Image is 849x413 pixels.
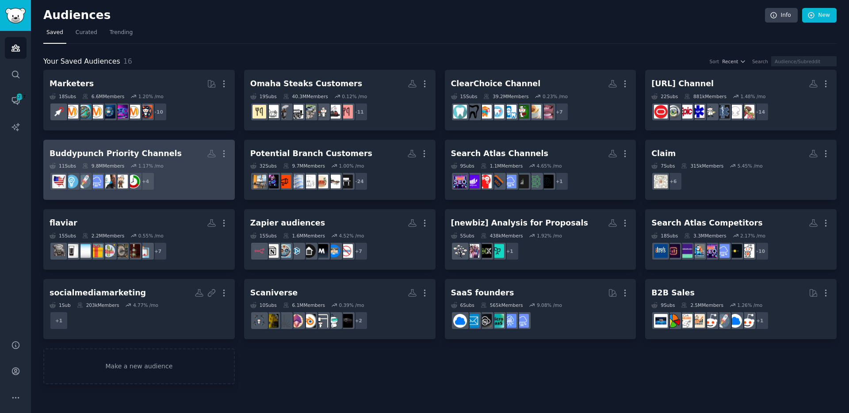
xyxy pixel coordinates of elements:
img: startups [716,314,730,328]
div: + 4 [136,172,155,191]
div: 11 Sub s [50,163,76,169]
div: 5 Sub s [451,233,474,239]
img: GiftIdeas [89,244,103,258]
div: 32 Sub s [250,163,277,169]
img: seo_saas [515,175,529,188]
span: Your Saved Audiences [43,56,120,67]
div: + 6 [664,172,682,191]
img: BBQ [290,105,303,119]
span: 1237 [15,94,23,100]
img: vodka [77,244,91,258]
a: Info [765,8,798,23]
img: cookingtonight [252,105,266,119]
span: Recent [722,58,738,65]
div: + 1 [550,172,569,191]
img: ClassActionLawsuitUSA [654,175,668,188]
img: TechSEO [478,175,492,188]
div: + 1 [501,242,519,260]
img: alcohol [65,244,78,258]
img: Allon4ImplantDentures [540,105,554,119]
div: Potential Branch Customers [250,148,372,159]
img: 3Dprinting [314,314,328,328]
div: Omaha Steaks Customers [250,78,362,89]
div: + 7 [349,242,368,260]
img: PPC [52,105,66,119]
a: [URL] Channel22Subs881kMembers1.48% /mo+14FamilyMedicineobgyn_docsemergencymedicinephysiciandocto... [645,70,837,130]
img: topaitools [528,175,541,188]
a: ClearChoice Channel15Subs39.2MMembers0.23% /mo+7Allon4ImplantDenturesFoodPornfoodaskdentistsTeeth... [445,70,636,130]
div: Scaniverse [250,287,298,298]
img: AiForSmallBusiness [540,175,554,188]
div: 438k Members [481,233,523,239]
div: 4.65 % /mo [537,163,562,169]
div: + 24 [349,172,368,191]
a: Claim7Subs315kMembers5.45% /mo+6ClassActionLawsuitUSA [645,140,837,200]
img: smallbusinessUS [52,175,66,188]
img: doctors [691,105,705,119]
div: 0.23 % /mo [543,93,568,99]
img: marketing [126,105,140,119]
img: dinner [265,105,279,119]
a: Search Atlas Competitors18Subs3.3MMembers2.17% /mo+10localseowhatsnewinSEOSaaSSEO_Digital_Marketi... [645,209,837,270]
img: n8n [252,244,266,258]
button: Recent [722,58,746,65]
img: interiordecorating [314,175,328,188]
a: Zapier audiences15Subs1.6MMembers4.52% /mo+7nocodeMarketingHelpmailScriptselfhostedParseurNoCodeA... [244,209,436,270]
img: DigitalMarketing [89,105,103,119]
img: epicconsulting [679,105,692,119]
div: 1.92 % /mo [537,233,562,239]
img: StandingDesk [339,175,353,188]
img: B_2_B_Selling_Tips [654,314,668,328]
div: 1 Sub [50,302,71,308]
div: ClearChoice Channel [451,78,541,89]
div: 1.1M Members [481,163,523,169]
img: digital_marketing [102,105,115,119]
div: Search Atlas Competitors [651,218,762,229]
img: socialmedia [139,105,153,119]
img: photogrammetry [252,314,266,328]
div: Claim [651,148,676,159]
a: B2B Sales9Subs2.5MMembers1.26% /mo+1salesdevelopmentB2BSaaSstartupssalessalestechniquesb2b_salesB... [645,279,837,340]
img: ManicTime [126,175,140,188]
img: MarketingGeek [691,244,705,258]
img: GaussianSplatting [265,314,279,328]
div: 7 Sub s [651,163,675,169]
div: 9.08 % /mo [537,302,562,308]
a: Buddypunch Priority Channels11Subs9.8MMembers1.17% /mo+4ManicTimehumanresourcessweatystartupSaaSs... [43,140,235,200]
div: 3.3M Members [684,233,726,239]
img: Lawyertalk [327,105,340,119]
a: Search Atlas Channels9Subs1.1MMembers4.65% /mo+1AiForSmallBusinesstopaitoolsseo_saasSaaSbigseoTec... [445,140,636,200]
div: 6 Sub s [451,302,474,308]
div: 15 Sub s [50,233,76,239]
img: rum [102,244,115,258]
a: New [802,8,837,23]
div: 0.12 % /mo [342,93,367,99]
a: flaviar15Subs2.2MMembers0.55% /mo+7cocktailscognactequilarumGiftIdeasvodkaalcoholScotch [43,209,235,270]
h2: Audiences [43,8,765,23]
img: GirlDinner [339,105,353,119]
img: augmentedreality [327,314,340,328]
img: NoCodeSaaS [478,314,492,328]
img: MarketingHelp [327,244,340,258]
img: Ancestry [490,244,504,258]
a: Potential Branch Customers32Subs9.7MMembers1.00% /mo+24StandingDeskfurnitureinteriordecoratingInt... [244,140,436,200]
div: 10 Sub s [250,302,277,308]
div: + 1 [750,311,769,330]
img: SEMrushseo [679,244,692,258]
a: Trending [107,26,136,44]
div: Search [752,58,768,65]
div: 9 Sub s [451,163,474,169]
div: flaviar [50,218,77,229]
img: B2BSaaS [728,314,742,328]
a: Scaniverse10Subs6.1MMembers0.39% /mo+23DModellingTutorialaugmentedreality3Dprintingblender3Dmodel... [244,279,436,340]
div: + 7 [550,103,569,121]
img: B2BSales [666,314,680,328]
img: startups [77,175,91,188]
img: Notion [265,244,279,258]
img: sales [704,314,717,328]
img: advertising [65,105,78,119]
a: SaaS founders6Subs565kMembers9.08% /moSaaSSaaSSalesmicrosaasNoCodeSaaSSaaS_Email_MarketingB2BSaaS [445,279,636,340]
a: Make a new audience [43,348,235,384]
img: seogrowth [466,175,479,188]
div: Sort [710,58,719,65]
